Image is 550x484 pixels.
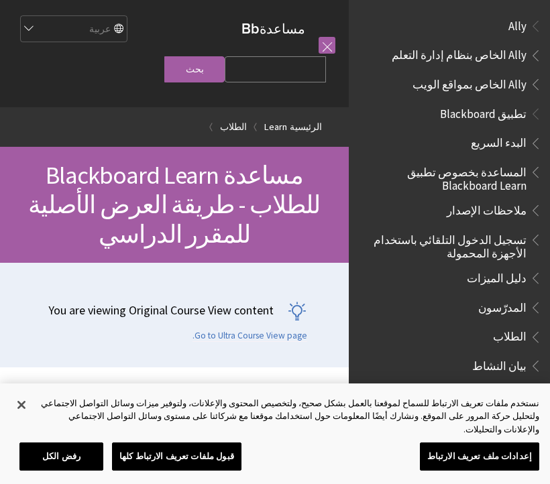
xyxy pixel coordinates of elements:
button: إغلاق [7,390,36,420]
span: Ally الخاص بنظام إدارة التعلم [392,44,527,62]
strong: Bb [241,20,260,38]
span: Ally الخاص بمواقع الويب [412,73,527,91]
input: بحث [164,56,225,82]
span: Ally [508,15,527,33]
nav: Book outline for Anthology Ally Help [357,15,542,96]
button: رفض الكل [19,442,103,471]
span: بيان النشاط [472,355,527,373]
span: مساعدة Blackboard Learn للطلاب - طريقة العرض الأصلية للمقرر الدراسي [28,160,320,249]
a: Go to Ultra Course View page. [192,330,307,342]
span: ملاحظات الإصدار [447,199,527,217]
span: تطبيق Blackboard [440,103,527,121]
div: نستخدم ملفات تعريف الارتباط للسماح لموقعنا بالعمل بشكل صحيح، ولتخصيص المحتوى والإعلانات، ولتوفير ... [38,397,539,436]
a: مساعدةBb [241,20,305,37]
p: You are viewing Original Course View content [13,302,307,318]
span: البدء السريع [471,132,527,150]
span: الطلاب [493,326,527,344]
select: Site Language Selector [19,16,127,43]
a: الرئيسية [290,119,322,135]
a: Learn [264,119,287,135]
a: الطلاب [220,119,247,135]
span: المساعدة بخصوص تطبيق Blackboard Learn [365,161,527,192]
span: المدرّسون [478,296,527,314]
button: قبول ملفات تعريف الارتباط كلها [112,442,241,471]
span: تسجيل الدخول التلقائي باستخدام الأجهزة المحمولة [365,229,527,260]
span: دليل الميزات [467,267,527,285]
button: إعدادات ملف تعريف الارتباط [420,442,539,471]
